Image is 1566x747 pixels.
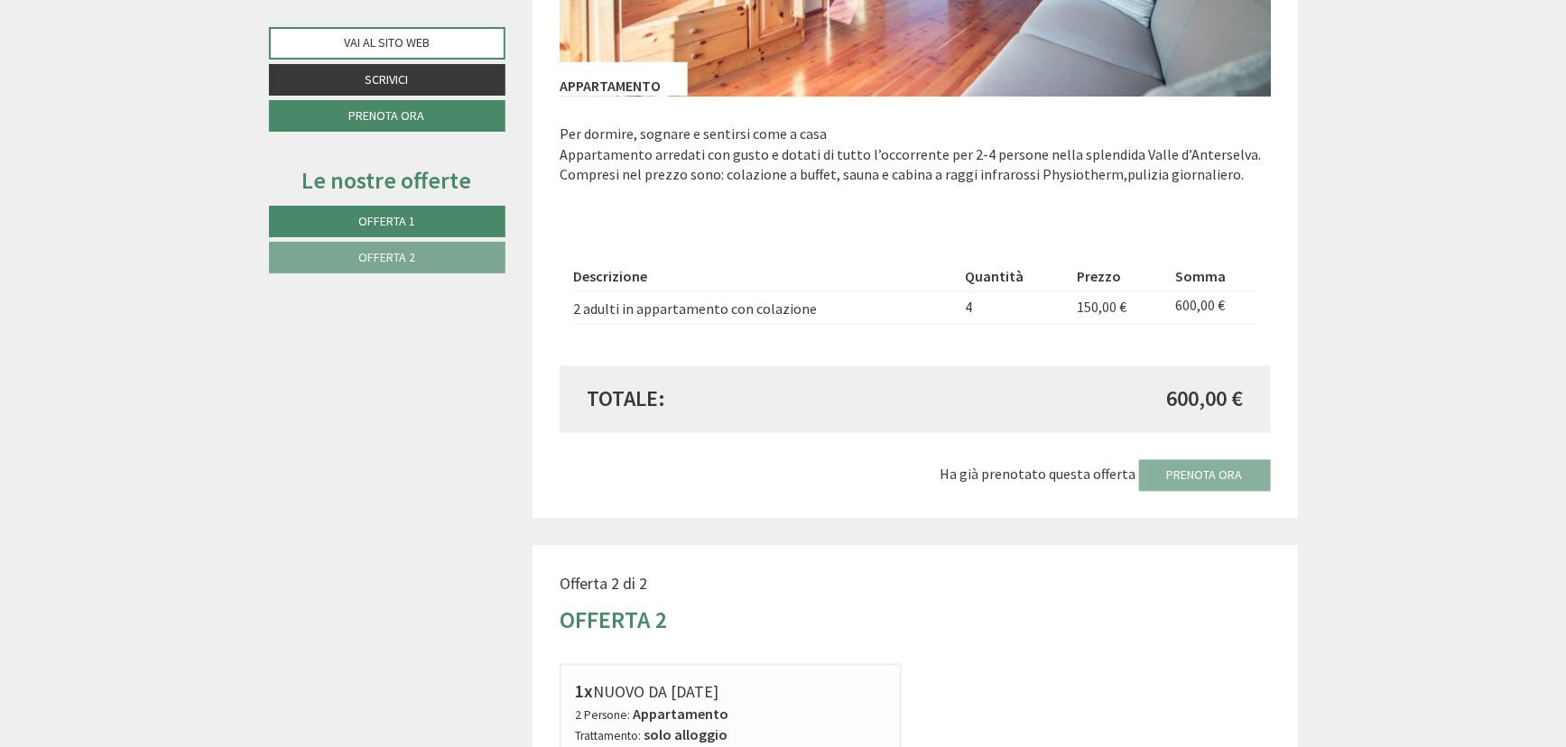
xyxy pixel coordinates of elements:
small: Trattamento: [575,729,641,744]
td: 600,00 € [1168,291,1256,324]
div: Le nostre offerte [269,163,505,197]
div: Offerta 2 [560,604,667,637]
td: 4 [958,291,1070,324]
small: 2 Persone: [575,708,630,724]
th: Somma [1168,263,1256,291]
span: Ha già prenotato questa offerta [941,465,1136,483]
th: Quantità [958,263,1070,291]
b: solo alloggio [644,726,727,744]
th: Prezzo [1070,263,1168,291]
a: Scrivici [269,64,505,96]
th: Descrizione [573,263,958,291]
b: Appartamento [633,705,728,724]
span: Offerta 2 di 2 [560,574,647,595]
div: NUOVO DA [DATE] [575,679,886,705]
a: Prenota ora [269,100,505,132]
p: Per dormire, sognare e sentirsi come a casa Appartamento arredati con gusto e dotati di tutto l’o... [560,124,1271,186]
a: Vai al sito web [269,27,505,60]
b: 1x [575,680,593,703]
div: Totale: [573,384,915,415]
td: 2 adulti in appartamento con colazione [573,291,958,324]
span: Offerta 2 [358,249,415,265]
div: APPARTAMENTO [560,62,688,97]
span: 600,00 € [1167,384,1244,415]
span: 150,00 € [1077,299,1126,317]
a: Prenota ora [1139,460,1271,492]
span: Offerta 1 [358,213,415,229]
